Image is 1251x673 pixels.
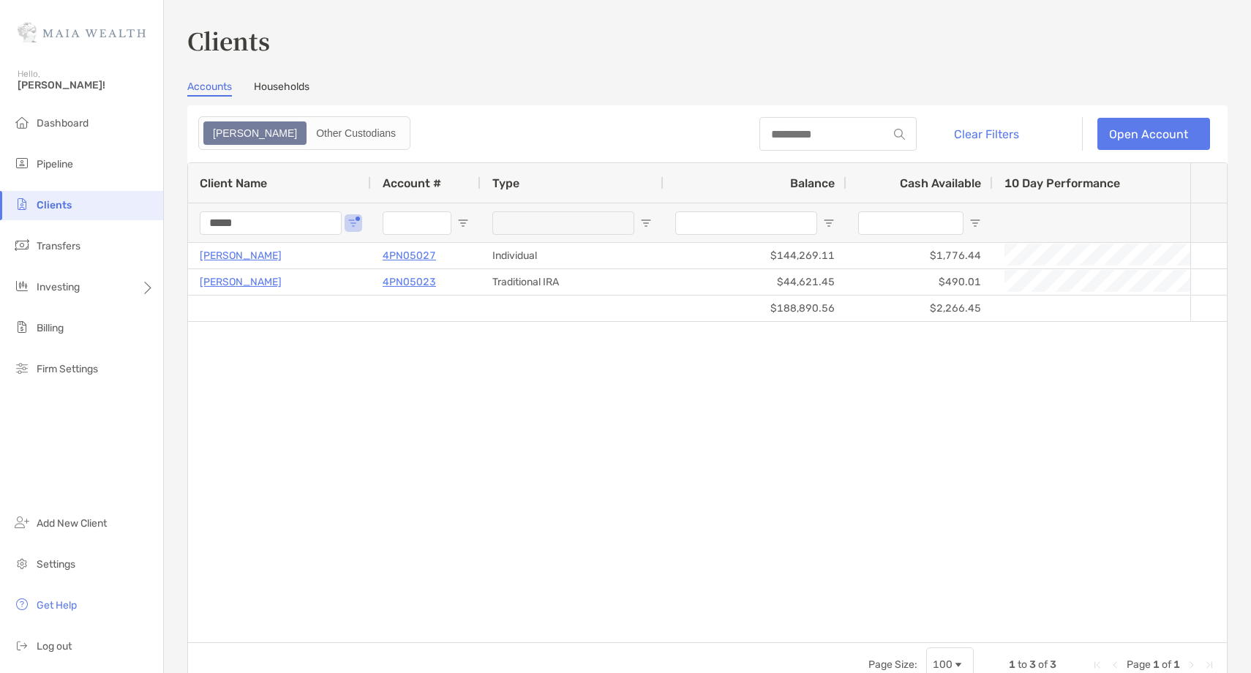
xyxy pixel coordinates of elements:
[187,23,1228,57] h3: Clients
[1109,659,1121,671] div: Previous Page
[13,236,31,254] img: transfers icon
[37,117,89,129] span: Dashboard
[37,240,80,252] span: Transfers
[18,79,154,91] span: [PERSON_NAME]!
[481,269,664,295] div: Traditional IRA
[308,123,404,143] div: Other Custodians
[1038,658,1048,671] span: of
[790,176,835,190] span: Balance
[37,322,64,334] span: Billing
[900,176,981,190] span: Cash Available
[969,217,981,229] button: Open Filter Menu
[1186,659,1198,671] div: Next Page
[492,176,519,190] span: Type
[1127,658,1151,671] span: Page
[846,243,993,268] div: $1,776.44
[37,599,77,612] span: Get Help
[13,154,31,172] img: pipeline icon
[675,211,817,235] input: Balance Filter Input
[200,247,282,265] a: [PERSON_NAME]
[858,211,963,235] input: Cash Available Filter Input
[1092,659,1103,671] div: First Page
[664,269,846,295] div: $44,621.45
[664,243,846,268] div: $144,269.11
[200,273,282,291] a: [PERSON_NAME]
[868,658,917,671] div: Page Size:
[1097,118,1210,150] a: Open Account
[13,195,31,213] img: clients icon
[383,273,436,291] a: 4PN05023
[383,247,436,265] a: 4PN05027
[13,636,31,654] img: logout icon
[18,6,146,59] img: Zoe Logo
[481,243,664,268] div: Individual
[1162,658,1171,671] span: of
[664,296,846,321] div: $188,890.56
[37,517,107,530] span: Add New Client
[1153,658,1160,671] span: 1
[846,269,993,295] div: $490.01
[37,363,98,375] span: Firm Settings
[347,217,359,229] button: Open Filter Menu
[894,129,905,140] img: input icon
[1004,163,1124,203] div: 10 Day Performance
[37,158,73,170] span: Pipeline
[1050,658,1056,671] span: 3
[640,217,652,229] button: Open Filter Menu
[1203,659,1215,671] div: Last Page
[846,296,993,321] div: $2,266.45
[13,595,31,613] img: get-help icon
[37,640,72,653] span: Log out
[198,116,410,150] div: segmented control
[1173,658,1180,671] span: 1
[383,176,441,190] span: Account #
[931,118,1030,150] button: Clear Filters
[37,281,80,293] span: Investing
[254,80,309,97] a: Households
[37,558,75,571] span: Settings
[37,199,72,211] span: Clients
[1029,658,1036,671] span: 3
[13,514,31,531] img: add_new_client icon
[200,211,342,235] input: Client Name Filter Input
[13,113,31,131] img: dashboard icon
[13,554,31,572] img: settings icon
[13,318,31,336] img: billing icon
[457,217,469,229] button: Open Filter Menu
[1009,658,1015,671] span: 1
[933,658,953,671] div: 100
[205,123,305,143] div: Zoe
[13,277,31,295] img: investing icon
[187,80,232,97] a: Accounts
[13,359,31,377] img: firm-settings icon
[823,217,835,229] button: Open Filter Menu
[200,176,267,190] span: Client Name
[383,211,451,235] input: Account # Filter Input
[1018,658,1027,671] span: to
